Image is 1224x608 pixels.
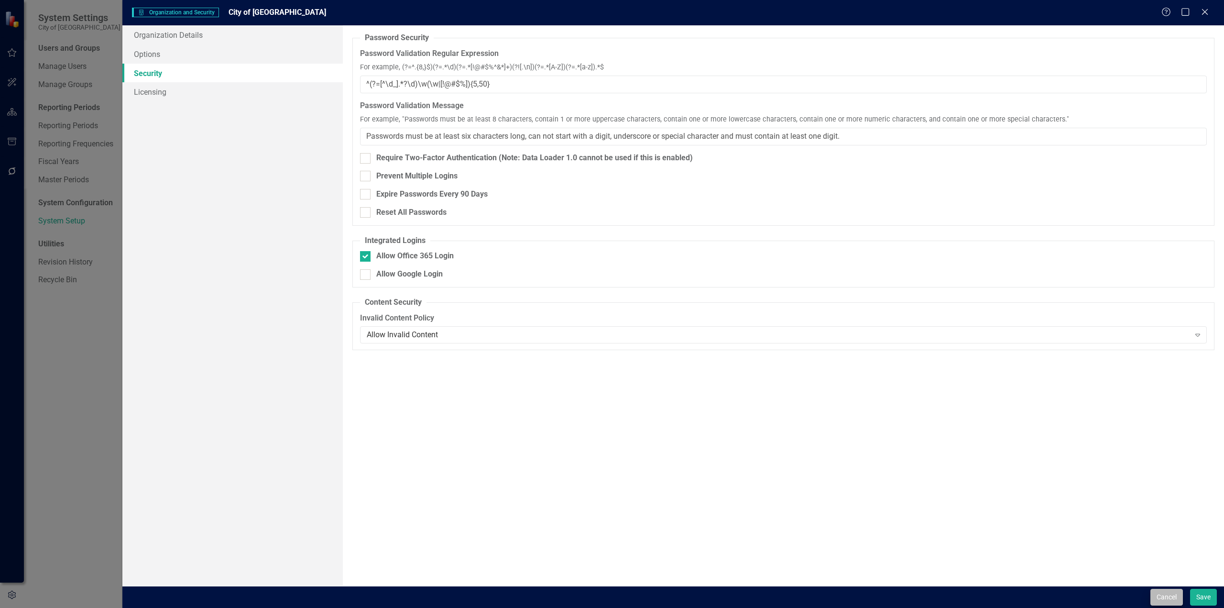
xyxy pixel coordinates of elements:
[376,153,693,164] div: Require Two-Factor Authentication (Note: Data Loader 1.0 cannot be used if this is enabled)
[229,8,326,17] span: City of [GEOGRAPHIC_DATA]
[360,48,1207,59] label: Password Validation Regular Expression
[360,115,1069,125] span: For example, "Passwords must be at least 8 characters, contain 1 or more uppercase characters, co...
[376,189,488,200] div: Expire Passwords Every 90 Days
[122,25,343,44] a: Organization Details
[360,33,434,44] legend: Password Security
[376,251,454,262] div: Allow Office 365 Login
[122,44,343,64] a: Options
[360,313,1207,324] label: Invalid Content Policy
[376,269,443,280] div: Allow Google Login
[122,64,343,83] a: Security
[122,82,343,101] a: Licensing
[1190,589,1217,606] button: Save
[360,297,426,308] legend: Content Security
[132,8,219,17] span: Organization and Security
[376,171,458,182] div: Prevent Multiple Logins
[360,100,1207,111] label: Password Validation Message
[1150,589,1183,606] button: Cancel
[367,329,1190,340] div: Allow Invalid Content
[376,207,447,218] div: Reset All Passwords
[360,235,430,246] legend: Integrated Logins
[360,63,604,73] span: For example, (?=^.{8,}$)(?=.*\d)(?=.*[!@#$%^&*]+)(?![.\n])(?=.*[A-Z])(?=.*[a-z]).*$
